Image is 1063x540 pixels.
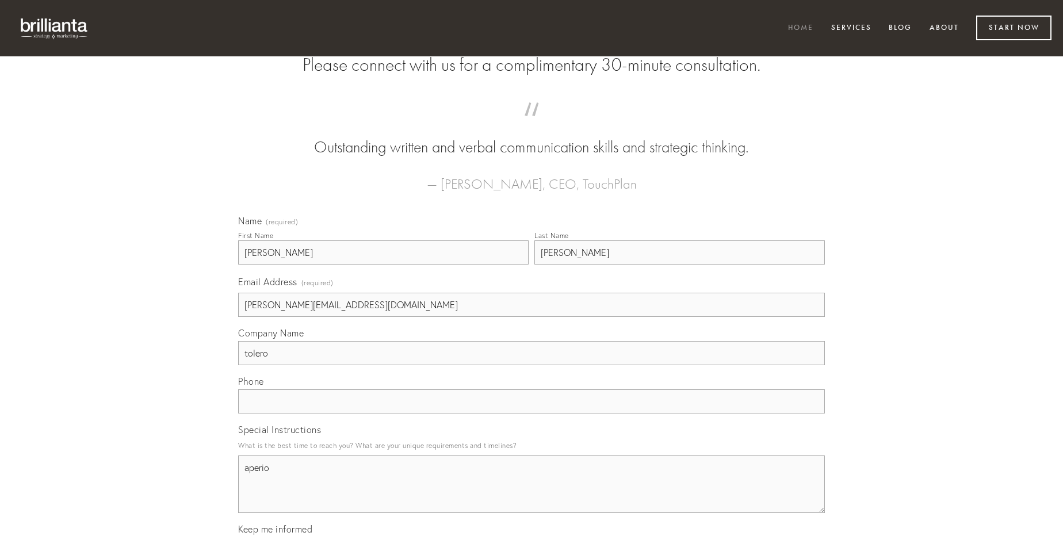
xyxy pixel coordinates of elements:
[238,376,264,387] span: Phone
[257,114,806,136] span: “
[238,455,825,513] textarea: aperio
[238,438,825,453] p: What is the best time to reach you? What are your unique requirements and timelines?
[238,276,297,288] span: Email Address
[922,19,966,38] a: About
[881,19,919,38] a: Blog
[266,219,298,225] span: (required)
[238,54,825,76] h2: Please connect with us for a complimentary 30-minute consultation.
[238,215,262,227] span: Name
[238,231,273,240] div: First Name
[238,523,312,535] span: Keep me informed
[534,231,569,240] div: Last Name
[257,159,806,196] figcaption: — [PERSON_NAME], CEO, TouchPlan
[257,114,806,159] blockquote: Outstanding written and verbal communication skills and strategic thinking.
[238,424,321,435] span: Special Instructions
[238,327,304,339] span: Company Name
[976,16,1051,40] a: Start Now
[781,19,821,38] a: Home
[824,19,879,38] a: Services
[301,275,334,290] span: (required)
[12,12,98,45] img: brillianta - research, strategy, marketing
